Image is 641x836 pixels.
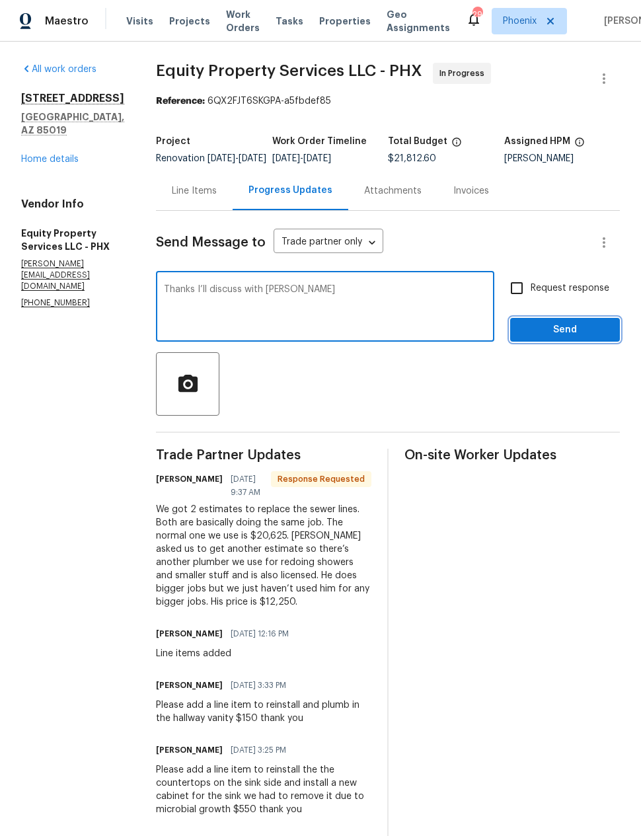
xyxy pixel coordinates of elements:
div: Line Items [172,184,217,198]
span: Properties [319,15,371,28]
h5: Work Order Timeline [272,137,367,146]
span: - [272,154,331,163]
span: Tasks [276,17,303,26]
span: The total cost of line items that have been proposed by Opendoor. This sum includes line items th... [451,137,462,154]
div: Progress Updates [248,184,332,197]
span: Work Orders [226,8,260,34]
span: [DATE] 3:33 PM [231,679,286,692]
span: Maestro [45,15,89,28]
div: Attachments [364,184,422,198]
h5: Assigned HPM [504,137,570,146]
textarea: Thanks I’ll discuss with [PERSON_NAME] [164,285,486,331]
h5: Total Budget [388,137,447,146]
span: Phoenix [503,15,537,28]
span: On-site Worker Updates [404,449,620,462]
div: Invoices [453,184,489,198]
div: Trade partner only [274,232,383,254]
span: Send [521,322,609,338]
h6: [PERSON_NAME] [156,473,223,486]
span: $21,812.60 [388,154,436,163]
button: Send [510,318,620,342]
span: [DATE] 9:37 AM [231,473,263,499]
h6: [PERSON_NAME] [156,743,223,757]
div: Please add a line item to reinstall the the countertops on the sink side and install a new cabine... [156,763,371,816]
h4: Vendor Info [21,198,124,211]
span: [DATE] 12:16 PM [231,627,289,640]
div: Line items added [156,647,297,660]
span: In Progress [439,67,490,80]
div: We got 2 estimates to replace the sewer lines. Both are basically doing the same job. The normal ... [156,503,371,609]
span: Renovation [156,154,266,163]
div: 29 [472,8,482,21]
a: Home details [21,155,79,164]
span: Equity Property Services LLC - PHX [156,63,422,79]
span: Geo Assignments [387,8,450,34]
h6: [PERSON_NAME] [156,627,223,640]
span: [DATE] [239,154,266,163]
div: [PERSON_NAME] [504,154,621,163]
span: - [207,154,266,163]
span: [DATE] 3:25 PM [231,743,286,757]
span: [DATE] [303,154,331,163]
div: Please add a line item to reinstall and plumb in the hallway vanity $150 thank you [156,699,371,725]
span: Response Requested [272,473,370,486]
div: 6QX2FJT6SKGPA-a5fbdef85 [156,95,620,108]
h5: Equity Property Services LLC - PHX [21,227,124,253]
span: The hpm assigned to this work order. [574,137,585,154]
b: Reference: [156,96,205,106]
h6: [PERSON_NAME] [156,679,223,692]
span: Projects [169,15,210,28]
a: All work orders [21,65,96,74]
span: [DATE] [207,154,235,163]
span: Trade Partner Updates [156,449,371,462]
span: [DATE] [272,154,300,163]
span: Visits [126,15,153,28]
h5: Project [156,137,190,146]
span: Send Message to [156,236,266,249]
span: Request response [531,282,609,295]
